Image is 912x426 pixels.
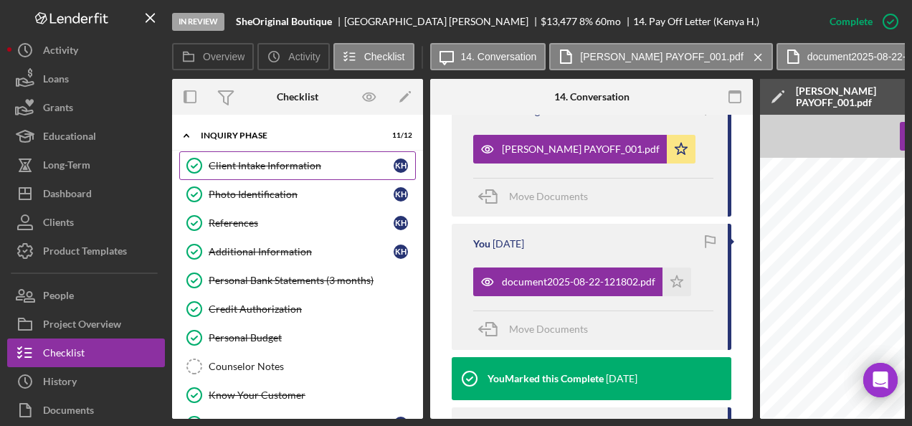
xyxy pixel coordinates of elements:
button: [PERSON_NAME] PAYOFF_001.pdf [549,43,772,70]
a: Counselor Notes [179,352,416,381]
a: Personal Budget [179,323,416,352]
div: document2025-08-22-121802.pdf [502,276,655,288]
a: Personal Bank Statements (3 months) [179,266,416,295]
button: Checklist [333,43,414,70]
div: Additional Information [209,246,394,257]
button: Clients [7,208,165,237]
button: Educational [7,122,165,151]
time: 2025-08-22 15:50 [606,373,637,384]
button: Project Overview [7,310,165,339]
div: Long-Term [43,151,90,183]
button: Dashboard [7,179,165,208]
div: Product Templates [43,237,127,269]
div: K H [394,245,408,259]
span: $13,477 [541,15,577,27]
div: Educational [43,122,96,154]
div: Project Overview [43,310,121,342]
div: Dashboard [43,179,92,212]
button: Product Templates [7,237,165,265]
a: Client Intake InformationKH [179,151,416,180]
div: You Marked this Complete [488,373,604,384]
div: People [43,281,74,313]
a: Photo IdentificationKH [179,180,416,209]
button: Move Documents [473,179,602,214]
div: Know Your Customer [209,389,415,401]
div: History [43,367,77,399]
button: 14. Conversation [430,43,546,70]
button: Documents [7,396,165,425]
div: Clients [43,208,74,240]
label: Checklist [364,51,405,62]
div: References [209,217,394,229]
button: Activity [7,36,165,65]
span: Move Documents [509,190,588,202]
a: Know Your Customer [179,381,416,410]
button: Complete [815,7,905,36]
a: Additional InformationKH [179,237,416,266]
button: Loans [7,65,165,93]
button: Checklist [7,339,165,367]
label: Activity [288,51,320,62]
div: 14. Conversation [554,91,630,103]
button: History [7,367,165,396]
button: Activity [257,43,329,70]
div: Complete [830,7,873,36]
button: People [7,281,165,310]
div: Open Intercom Messenger [863,363,898,397]
div: K H [394,216,408,230]
time: 2025-08-22 17:46 [493,238,524,250]
div: Loans [43,65,69,97]
button: Grants [7,93,165,122]
a: Credit Authorization [179,295,416,323]
button: [PERSON_NAME] PAYOFF_001.pdf [473,135,695,164]
div: Inquiry Phase [201,131,376,140]
div: Checklist [43,339,85,371]
div: 60 mo [595,16,621,27]
div: Personal Bank Statements (3 months) [209,275,415,286]
div: Checklist [277,91,318,103]
label: Overview [203,51,244,62]
div: In Review [172,13,224,31]
div: Client Intake Information [209,160,394,171]
div: K H [394,158,408,173]
div: 8 % [579,16,593,27]
b: SheOriginal Boutique [236,16,332,27]
button: document2025-08-22-121802.pdf [473,268,691,296]
button: Overview [172,43,254,70]
span: Move Documents [509,323,588,335]
div: 14. Pay Off Letter (Kenya H.) [633,16,759,27]
div: Credit Authorization [209,303,415,315]
a: ReferencesKH [179,209,416,237]
div: Activity [43,36,78,68]
div: [PERSON_NAME] PAYOFF_001.pdf [502,143,660,155]
div: Grants [43,93,73,126]
label: [PERSON_NAME] PAYOFF_001.pdf [580,51,743,62]
div: 11 / 12 [386,131,412,140]
div: Personal Budget [209,332,415,344]
button: Move Documents [473,311,602,347]
div: Counselor Notes [209,361,415,372]
div: [GEOGRAPHIC_DATA] [PERSON_NAME] [344,16,541,27]
label: 14. Conversation [461,51,537,62]
div: Photo Identification [209,189,394,200]
button: Long-Term [7,151,165,179]
div: K H [394,187,408,202]
div: You [473,238,490,250]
